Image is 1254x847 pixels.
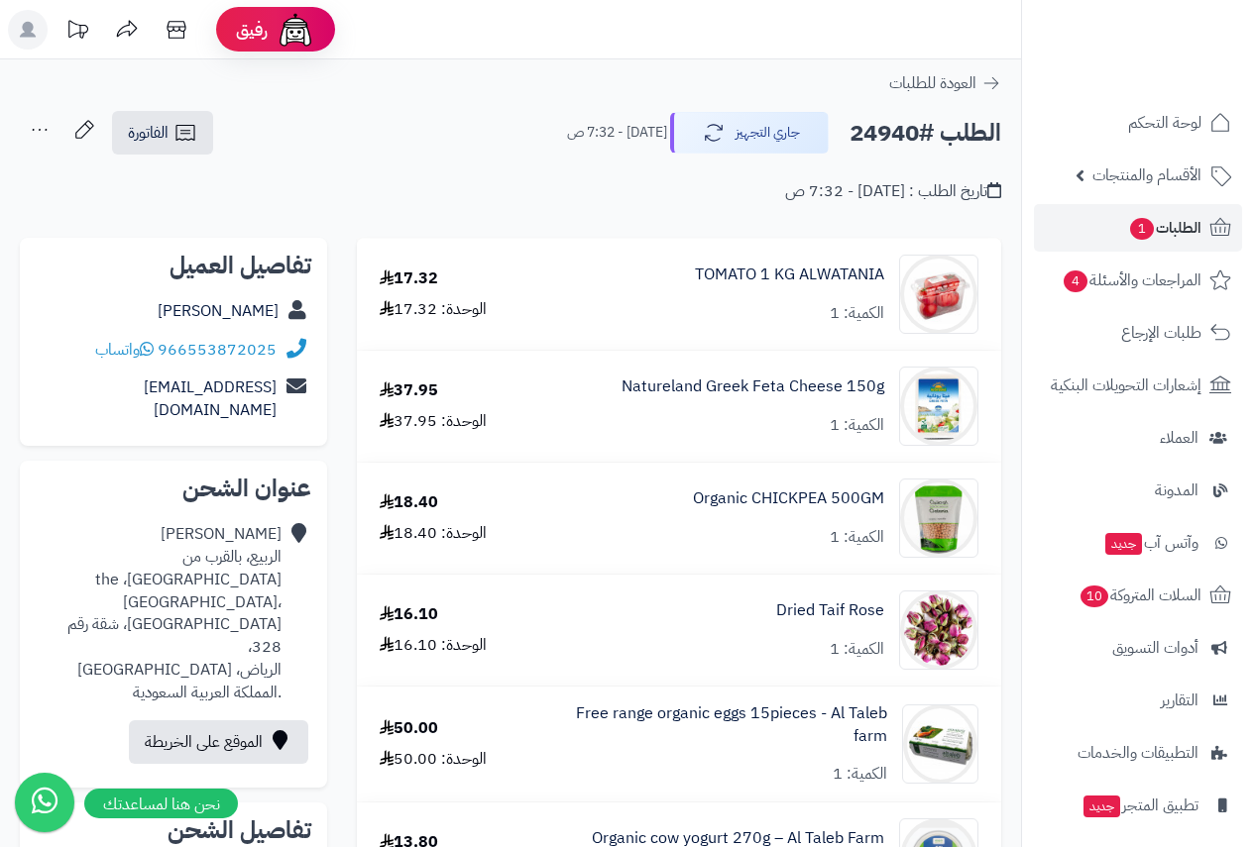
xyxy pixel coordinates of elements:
[36,254,311,277] h2: تفاصيل العميل
[112,111,213,155] a: الفاتورة
[1112,634,1198,662] span: أدوات التسويق
[1034,467,1242,514] a: المدونة
[128,121,169,145] span: الفاتورة
[670,112,829,154] button: جاري التجهيز
[1081,585,1108,607] span: 10
[1155,476,1198,504] span: المدونة
[900,255,977,334] img: 12sssw-90x90.jpg
[1034,204,1242,252] a: الطلبات1
[903,704,977,784] img: 1681470814-XCd6jZ3siCPmeWq7vOepLtpg82NjcjacatttlgHz-90x90.jpg
[36,523,282,704] div: [PERSON_NAME] الربيع، بالقرب من [GEOGRAPHIC_DATA]، the [GEOGRAPHIC_DATA]، [GEOGRAPHIC_DATA]، شقة ...
[889,71,1001,95] a: العودة للطلبات
[1062,266,1201,294] span: المراجعات والأسئلة
[1121,319,1201,347] span: طلبات الإرجاع
[1034,362,1242,409] a: إشعارات التحويلات البنكية
[1160,424,1198,452] span: العملاء
[567,123,667,143] small: [DATE] - 7:32 ص
[158,299,279,323] a: [PERSON_NAME]
[1092,161,1201,189] span: الأقسام والمنتجات
[776,599,884,622] a: Dried Taif Rose
[1064,270,1087,292] span: 4
[1083,795,1120,817] span: جديد
[785,180,1001,203] div: تاريخ الطلب : [DATE] - 7:32 ص
[830,414,884,437] div: الكمية: 1
[1079,582,1201,609] span: السلات المتروكة
[695,264,884,286] a: TOMATO 1 KG ALWATANIA
[830,302,884,325] div: الكمية: 1
[158,338,277,362] a: 966553872025
[1103,529,1198,557] span: وآتس آب
[36,818,311,842] h2: تفاصيل الشحن
[144,375,277,422] a: [EMAIL_ADDRESS][DOMAIN_NAME]
[1051,371,1201,399] span: إشعارات التحويلات البنكية
[1034,624,1242,672] a: أدوات التسويق
[1078,739,1198,767] span: التطبيقات والخدمات
[380,267,438,290] div: 17.32
[1034,309,1242,357] a: طلبات الإرجاع
[1161,687,1198,714] span: التقارير
[236,18,268,42] span: رفيق
[129,720,308,764] a: الموقع على الخريطة
[622,375,884,398] a: Natureland Greek Feta Cheese 150g
[1034,519,1242,567] a: وآتس آبجديد
[380,410,487,433] div: الوحدة: 37.95
[380,298,487,321] div: الوحدة: 17.32
[380,522,487,545] div: الوحدة: 18.40
[380,379,438,402] div: 37.95
[1119,53,1235,95] img: logo-2.png
[380,603,438,626] div: 16.10
[1130,218,1154,240] span: 1
[380,717,438,740] div: 50.00
[95,338,154,362] a: واتساب
[833,763,887,786] div: الكمية: 1
[53,10,102,54] a: تحديثات المنصة
[830,638,884,661] div: الكمية: 1
[1128,214,1201,242] span: الطلبات
[1034,782,1242,829] a: تطبيق المتجرجديد
[276,10,315,50] img: ai-face.png
[900,367,977,446] img: 1664048347-greek-feta-cheese-1_8-90x90.jpg
[1105,533,1142,555] span: جديد
[1034,729,1242,777] a: التطبيقات والخدمات
[1034,99,1242,147] a: لوحة التحكم
[380,491,438,514] div: 18.40
[850,113,1001,154] h2: الطلب #24940
[1034,414,1242,462] a: العملاء
[693,487,884,510] a: Organic CHICKPEA 500GM
[1034,257,1242,304] a: المراجعات والأسئلة4
[830,526,884,549] div: الكمية: 1
[1128,109,1201,137] span: لوحة التحكم
[1034,677,1242,724] a: التقارير
[900,590,977,670] img: 1680116276-1iRGltEIJNWt4xjy0mc6llg8X11babOXFiL8P0dz-90x90.jpg
[380,634,487,657] div: الوحدة: 16.10
[380,748,487,771] div: الوحدة: 50.00
[552,702,887,748] a: Free range organic eggs 15pieces - Al Taleb farm
[1034,572,1242,619] a: السلات المتروكة10
[1082,792,1198,819] span: تطبيق المتجر
[889,71,976,95] span: العودة للطلبات
[36,476,311,500] h2: عنوان الشحن
[900,478,977,558] img: 1690580761-6281062538272-90x90.jpg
